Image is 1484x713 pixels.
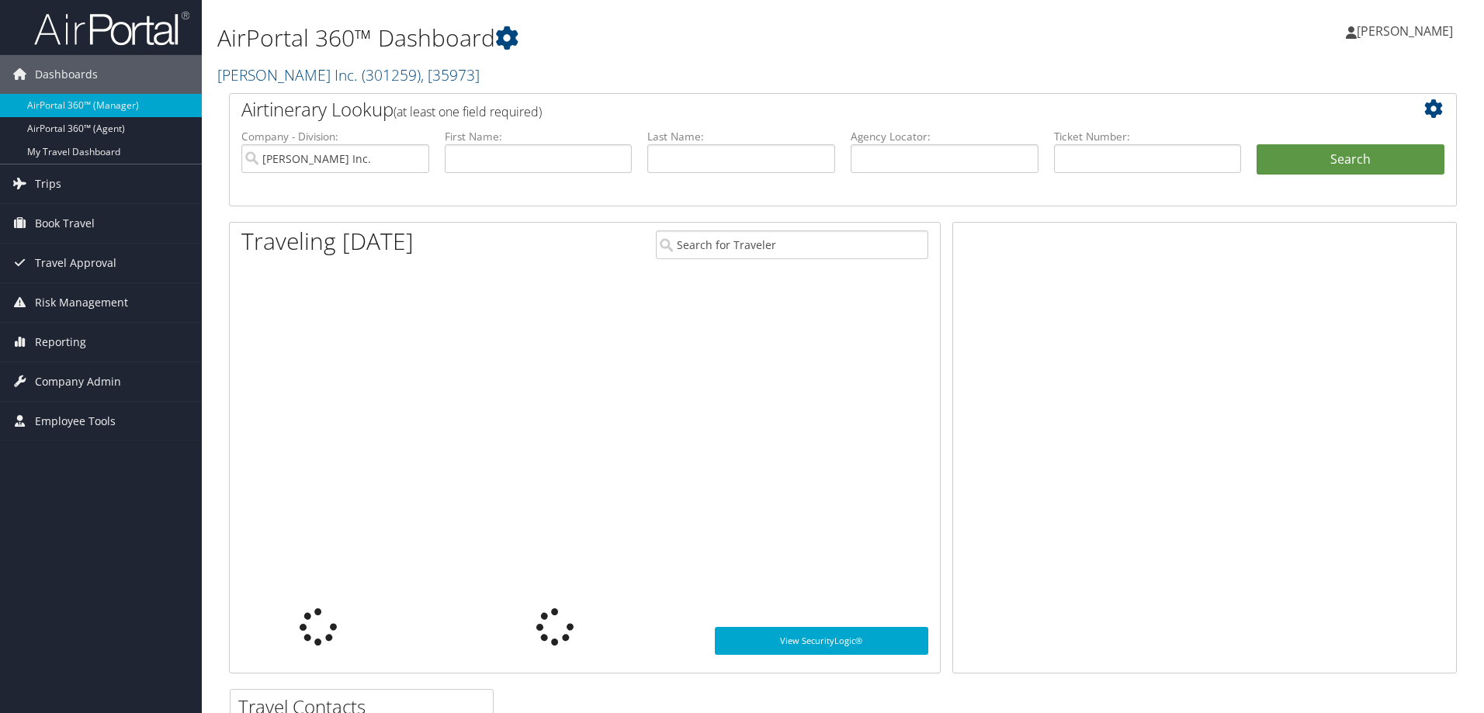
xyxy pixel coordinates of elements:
[34,10,189,47] img: airportal-logo.png
[656,230,928,259] input: Search for Traveler
[217,22,1052,54] h1: AirPortal 360™ Dashboard
[217,64,480,85] a: [PERSON_NAME] Inc.
[362,64,421,85] span: ( 301259 )
[647,129,835,144] label: Last Name:
[1357,22,1453,40] span: [PERSON_NAME]
[421,64,480,85] span: , [ 35973 ]
[1346,8,1468,54] a: [PERSON_NAME]
[241,225,414,258] h1: Traveling [DATE]
[35,204,95,243] span: Book Travel
[35,244,116,282] span: Travel Approval
[35,164,61,203] span: Trips
[35,55,98,94] span: Dashboards
[851,129,1038,144] label: Agency Locator:
[1257,144,1444,175] button: Search
[35,362,121,401] span: Company Admin
[35,323,86,362] span: Reporting
[35,283,128,322] span: Risk Management
[1054,129,1242,144] label: Ticket Number:
[394,103,542,120] span: (at least one field required)
[715,627,928,655] a: View SecurityLogic®
[35,402,116,441] span: Employee Tools
[241,129,429,144] label: Company - Division:
[445,129,633,144] label: First Name:
[241,96,1342,123] h2: Airtinerary Lookup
